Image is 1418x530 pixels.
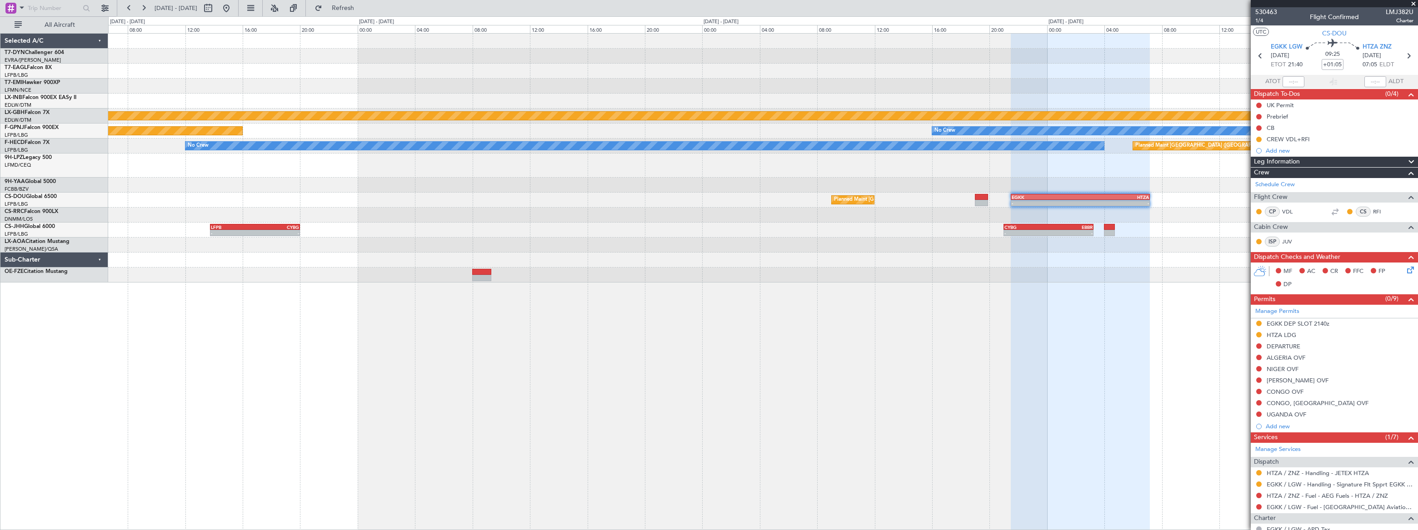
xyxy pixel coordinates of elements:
div: - [211,230,255,236]
a: F-GPNJFalcon 900EX [5,125,59,130]
div: 20:00 [645,25,702,33]
div: [DATE] - [DATE] [359,18,394,26]
span: 21:40 [1288,60,1303,69]
span: CR [1330,267,1338,276]
div: No Crew [934,124,955,138]
a: LFPB/LBG [5,231,28,238]
span: EGKK LGW [1271,43,1303,52]
div: 04:00 [1104,25,1162,33]
input: Trip Number [28,1,80,15]
div: No Crew [188,139,209,153]
a: LFPB/LBG [5,147,28,154]
a: DNMM/LOS [5,216,33,223]
a: CS-JHHGlobal 6000 [5,224,55,229]
div: CB [1267,124,1274,132]
a: T7-DYNChallenger 604 [5,50,64,55]
span: LX-GBH [5,110,25,115]
a: T7-EAGLFalcon 8X [5,65,52,70]
a: Manage Services [1255,445,1301,454]
a: Schedule Crew [1255,180,1295,189]
div: - [255,230,299,236]
a: LFPB/LBG [5,72,28,79]
a: HTZA / ZNZ - Handling - JETEX HTZA [1267,469,1369,477]
span: Dispatch Checks and Weather [1254,252,1340,263]
span: CS-DOU [1322,29,1347,38]
button: Refresh [310,1,365,15]
div: 08:00 [817,25,874,33]
div: 16:00 [588,25,645,33]
span: 530463 [1255,7,1277,17]
span: Leg Information [1254,157,1300,167]
span: Dispatch [1254,457,1279,467]
div: 00:00 [702,25,759,33]
div: - [1012,200,1080,206]
span: MF [1283,267,1292,276]
a: FCBB/BZV [5,186,29,193]
a: CS-RRCFalcon 900LX [5,209,58,214]
a: LFPB/LBG [5,132,28,139]
a: EGKK / LGW - Handling - Signature Flt Spprt EGKK / LGW [1267,480,1413,488]
span: Refresh [324,5,362,11]
a: LX-INBFalcon 900EX EASy II [5,95,76,100]
button: All Aircraft [10,18,99,32]
span: T7-EAGL [5,65,27,70]
span: Charter [1254,513,1276,524]
div: EGKK DEP SLOT 2140z [1267,320,1329,327]
div: CP [1265,207,1280,217]
a: OE-FZECitation Mustang [5,269,68,274]
span: ETOT [1271,60,1286,69]
div: ALGERIA OVF [1267,354,1305,362]
span: Permits [1254,294,1275,305]
span: (1/7) [1385,432,1398,442]
a: EDLW/DTM [5,117,31,124]
span: AC [1307,267,1315,276]
a: LX-AOACitation Mustang [5,239,70,244]
div: [DATE] - [DATE] [110,18,145,26]
span: LMJ382U [1386,7,1413,17]
div: UK Permit [1267,101,1294,109]
div: 12:00 [1219,25,1277,33]
div: 12:00 [185,25,243,33]
span: Cabin Crew [1254,222,1288,233]
span: Crew [1254,168,1269,178]
span: OE-FZE [5,269,24,274]
span: T7-DYN [5,50,25,55]
span: Services [1254,432,1278,443]
span: [DATE] [1271,51,1289,60]
button: UTC [1253,28,1269,36]
span: Charter [1386,17,1413,25]
div: [DATE] - [DATE] [1049,18,1083,26]
span: 1/4 [1255,17,1277,25]
span: 9H-YAA [5,179,25,184]
div: [PERSON_NAME] OVF [1267,376,1328,384]
div: ISP [1265,237,1280,247]
div: 16:00 [243,25,300,33]
span: DP [1283,280,1292,289]
div: CREW VDL+RFI [1267,135,1310,143]
a: EVRA/[PERSON_NAME] [5,57,61,64]
span: [DATE] - [DATE] [155,4,197,12]
a: 9H-YAAGlobal 5000 [5,179,56,184]
div: 00:00 [358,25,415,33]
span: FFC [1353,267,1363,276]
div: 08:00 [473,25,530,33]
a: Manage Permits [1255,307,1299,316]
span: 9H-LPZ [5,155,23,160]
span: F-GPNJ [5,125,24,130]
span: FP [1378,267,1385,276]
div: EBBR [1049,224,1093,230]
div: HTZA LDG [1267,331,1296,339]
div: - [1080,200,1149,206]
div: 12:00 [530,25,587,33]
a: LFMN/NCE [5,87,31,94]
span: CS-RRC [5,209,24,214]
div: Prebrief [1267,113,1288,120]
span: 09:25 [1325,50,1340,59]
a: CS-DOUGlobal 6500 [5,194,57,199]
span: LX-INB [5,95,22,100]
a: LFPB/LBG [5,201,28,208]
div: 20:00 [989,25,1047,33]
span: (0/4) [1385,89,1398,99]
div: 08:00 [128,25,185,33]
span: F-HECD [5,140,25,145]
